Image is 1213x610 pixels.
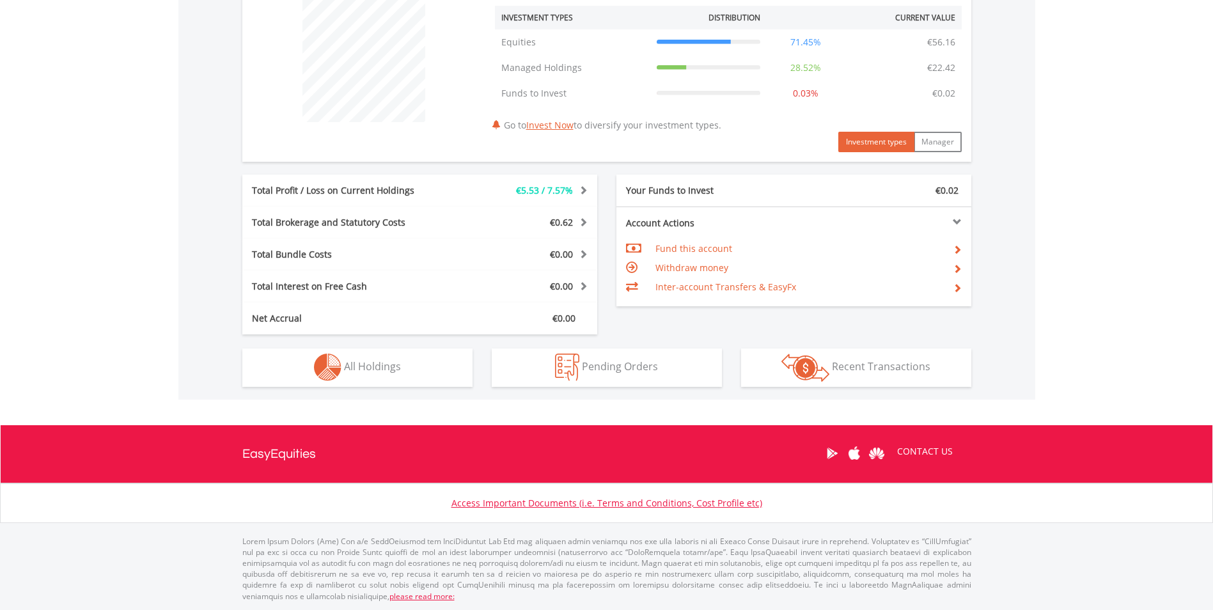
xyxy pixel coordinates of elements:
[582,359,658,373] span: Pending Orders
[550,248,573,260] span: €0.00
[821,434,843,473] a: Google Play
[767,29,845,55] td: 71.45%
[832,359,930,373] span: Recent Transactions
[921,55,962,81] td: €22.42
[616,217,794,230] div: Account Actions
[495,81,650,106] td: Funds to Invest
[843,434,866,473] a: Apple
[767,81,845,106] td: 0.03%
[781,354,829,382] img: transactions-zar-wht.png
[555,354,579,381] img: pending_instructions-wht.png
[888,434,962,469] a: CONTACT US
[935,184,959,196] span: €0.02
[708,12,760,23] div: Distribution
[242,248,450,261] div: Total Bundle Costs
[389,591,455,602] a: please read more:
[655,239,943,258] td: Fund this account
[242,184,450,197] div: Total Profit / Loss on Current Holdings
[866,434,888,473] a: Huawei
[552,312,575,324] span: €0.00
[655,278,943,297] td: Inter-account Transfers & EasyFx
[314,354,341,381] img: holdings-wht.png
[242,312,450,325] div: Net Accrual
[344,359,401,373] span: All Holdings
[550,216,573,228] span: €0.62
[655,258,943,278] td: Withdraw money
[242,280,450,293] div: Total Interest on Free Cash
[741,348,971,387] button: Recent Transactions
[767,55,845,81] td: 28.52%
[550,280,573,292] span: €0.00
[926,81,962,106] td: €0.02
[616,184,794,197] div: Your Funds to Invest
[526,119,574,131] a: Invest Now
[242,425,316,483] a: EasyEquities
[451,497,762,509] a: Access Important Documents (i.e. Terms and Conditions, Cost Profile etc)
[845,6,962,29] th: Current Value
[242,536,971,602] p: Lorem Ipsum Dolors (Ame) Con a/e SeddOeiusmod tem InciDiduntut Lab Etd mag aliquaen admin veniamq...
[838,132,914,152] button: Investment types
[495,55,650,81] td: Managed Holdings
[914,132,962,152] button: Manager
[921,29,962,55] td: €56.16
[242,216,450,229] div: Total Brokerage and Statutory Costs
[495,6,650,29] th: Investment Types
[492,348,722,387] button: Pending Orders
[495,29,650,55] td: Equities
[242,348,473,387] button: All Holdings
[516,184,573,196] span: €5.53 / 7.57%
